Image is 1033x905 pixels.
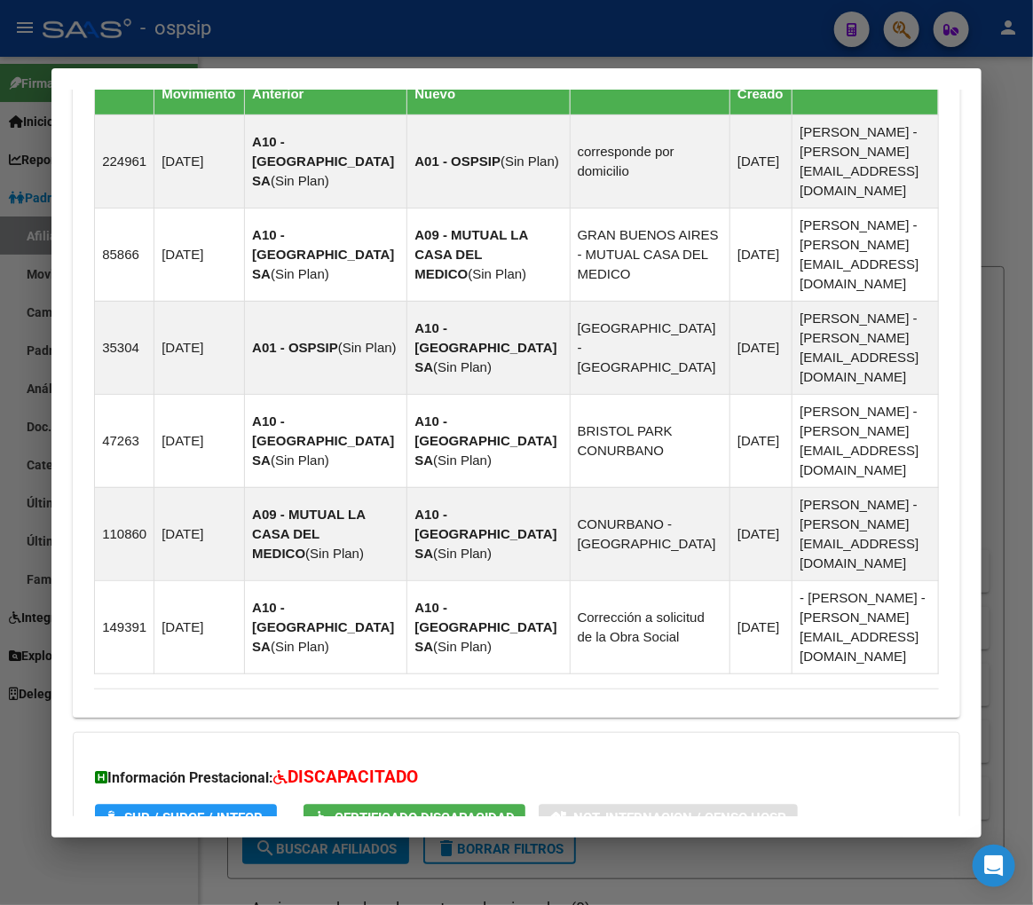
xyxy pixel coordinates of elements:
strong: A10 - [GEOGRAPHIC_DATA] SA [414,413,556,468]
td: [DATE] [730,394,792,487]
button: Not. Internacion / Censo Hosp. [539,804,798,831]
strong: A10 - [GEOGRAPHIC_DATA] SA [252,600,394,654]
td: 85866 [95,208,154,301]
td: 35304 [95,301,154,394]
button: SUR / SURGE / INTEGR. [95,804,277,831]
td: [DATE] [154,301,245,394]
td: ( ) [407,580,570,673]
td: 224961 [95,114,154,208]
strong: A10 - [GEOGRAPHIC_DATA] SA [414,320,556,374]
td: [PERSON_NAME] - [PERSON_NAME][EMAIL_ADDRESS][DOMAIN_NAME] [792,301,938,394]
strong: A01 - OSPSIP [414,153,501,169]
h3: Información Prestacional: [95,765,938,791]
td: ( ) [245,394,407,487]
td: corresponde por domicilio [570,114,730,208]
td: GRAN BUENOS AIRES - MUTUAL CASA DEL MEDICO [570,208,730,301]
td: BRISTOL PARK CONURBANO [570,394,730,487]
td: [PERSON_NAME] - [PERSON_NAME][EMAIL_ADDRESS][DOMAIN_NAME] [792,114,938,208]
td: ( ) [245,580,407,673]
td: ( ) [407,208,570,301]
span: Sin Plan [310,546,359,561]
td: [PERSON_NAME] - [PERSON_NAME][EMAIL_ADDRESS][DOMAIN_NAME] [792,487,938,580]
td: [DATE] [730,114,792,208]
span: Sin Plan [505,153,555,169]
td: [DATE] [154,580,245,673]
td: 47263 [95,394,154,487]
td: [DATE] [730,208,792,301]
span: Sin Plan [438,639,487,654]
td: [DATE] [154,208,245,301]
td: ( ) [407,114,570,208]
button: Certificado Discapacidad [304,804,525,831]
span: Sin Plan [343,340,392,355]
td: [DATE] [154,394,245,487]
span: Sin Plan [275,266,325,281]
strong: A10 - [GEOGRAPHIC_DATA] SA [252,227,394,281]
td: CONURBANO - [GEOGRAPHIC_DATA] [570,487,730,580]
strong: A10 - [GEOGRAPHIC_DATA] SA [414,600,556,654]
td: [DATE] [154,114,245,208]
td: [DATE] [730,301,792,394]
span: SUR / SURGE / INTEGR. [124,810,266,826]
strong: A10 - [GEOGRAPHIC_DATA] SA [252,134,394,188]
td: ( ) [245,114,407,208]
span: Sin Plan [275,639,325,654]
td: ( ) [407,394,570,487]
td: - [PERSON_NAME] - [PERSON_NAME][EMAIL_ADDRESS][DOMAIN_NAME] [792,580,938,673]
span: Sin Plan [438,546,487,561]
td: ( ) [407,301,570,394]
span: Sin Plan [275,452,325,468]
td: [GEOGRAPHIC_DATA] - [GEOGRAPHIC_DATA] [570,301,730,394]
td: [PERSON_NAME] - [PERSON_NAME][EMAIL_ADDRESS][DOMAIN_NAME] [792,208,938,301]
td: ( ) [407,487,570,580]
td: 149391 [95,580,154,673]
td: [PERSON_NAME] - [PERSON_NAME][EMAIL_ADDRESS][DOMAIN_NAME] [792,394,938,487]
strong: A09 - MUTUAL LA CASA DEL MEDICO [414,227,528,281]
strong: A09 - MUTUAL LA CASA DEL MEDICO [252,507,366,561]
span: Sin Plan [472,266,522,281]
span: Sin Plan [275,173,325,188]
span: DISCAPACITADO [288,767,418,787]
strong: A10 - [GEOGRAPHIC_DATA] SA [252,413,394,468]
td: [DATE] [730,487,792,580]
span: Not. Internacion / Censo Hosp. [573,810,787,826]
strong: A10 - [GEOGRAPHIC_DATA] SA [414,507,556,561]
td: ( ) [245,487,407,580]
td: 110860 [95,487,154,580]
td: ( ) [245,301,407,394]
td: [DATE] [730,580,792,673]
span: Sin Plan [438,359,487,374]
strong: A01 - OSPSIP [252,340,338,355]
td: ( ) [245,208,407,301]
td: [DATE] [154,487,245,580]
td: Corrección a solicitud de la Obra Social [570,580,730,673]
div: Open Intercom Messenger [973,845,1015,887]
span: Sin Plan [438,452,487,468]
span: Certificado Discapacidad [335,810,515,826]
